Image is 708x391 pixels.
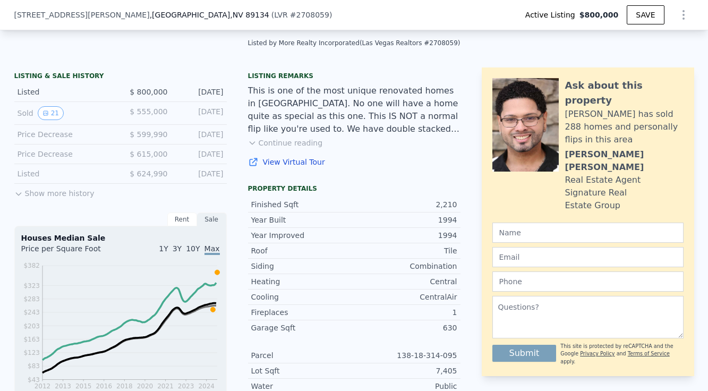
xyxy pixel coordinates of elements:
[251,215,354,225] div: Year Built
[354,307,457,318] div: 1
[560,343,683,365] div: This site is protected by reCAPTCHA and the Google and apply.
[18,106,112,120] div: Sold
[116,382,133,390] tspan: 2018
[248,72,460,80] div: Listing remarks
[579,10,619,20] span: $800,000
[197,212,227,226] div: Sale
[248,39,460,47] div: Listed by More Realty Incorporated (Las Vegas Realtors #2708059)
[157,382,174,390] tspan: 2021
[176,149,224,159] div: [DATE]
[159,244,168,253] span: 1Y
[34,382,50,390] tspan: 2012
[23,295,40,303] tspan: $283
[23,336,40,343] tspan: $163
[150,10,269,20] span: , [GEOGRAPHIC_DATA]
[627,5,664,24] button: SAVE
[28,362,40,370] tspan: $83
[251,322,354,333] div: Garage Sqft
[38,106,64,120] button: View historical data
[173,244,182,253] span: 3Y
[55,382,71,390] tspan: 2013
[176,87,224,97] div: [DATE]
[204,244,220,255] span: Max
[492,247,684,267] input: Email
[354,276,457,287] div: Central
[23,322,40,330] tspan: $203
[130,88,167,96] span: $ 800,000
[628,351,670,356] a: Terms of Service
[28,376,40,384] tspan: $43
[230,11,269,19] span: , NV 89134
[18,87,112,97] div: Listed
[251,276,354,287] div: Heating
[198,382,215,390] tspan: 2024
[177,382,194,390] tspan: 2023
[354,292,457,302] div: CentralAir
[565,108,684,146] div: [PERSON_NAME] has sold 288 homes and personally flips in this area
[167,212,197,226] div: Rent
[130,107,167,116] span: $ 555,000
[274,11,288,19] span: LVR
[271,10,332,20] div: ( )
[18,168,112,179] div: Listed
[354,365,457,376] div: 7,405
[354,350,457,361] div: 138-18-314-095
[580,351,615,356] a: Privacy Policy
[248,138,323,148] button: Continue reading
[96,382,112,390] tspan: 2016
[251,292,354,302] div: Cooling
[251,230,354,241] div: Year Improved
[565,148,684,174] div: [PERSON_NAME] [PERSON_NAME]
[290,11,329,19] span: # 2708059
[525,10,579,20] span: Active Listing
[186,244,200,253] span: 10Y
[251,199,354,210] div: Finished Sqft
[248,184,460,193] div: Property details
[18,149,112,159] div: Price Decrease
[130,169,167,178] span: $ 624,990
[251,350,354,361] div: Parcel
[354,230,457,241] div: 1994
[18,129,112,140] div: Price Decrease
[492,271,684,292] input: Phone
[75,382,91,390] tspan: 2015
[492,345,557,362] button: Submit
[21,243,121,260] div: Price per Square Foot
[251,307,354,318] div: Fireplaces
[176,106,224,120] div: [DATE]
[137,382,153,390] tspan: 2020
[354,245,457,256] div: Tile
[248,84,460,135] div: This is one of the most unique renovated homes in [GEOGRAPHIC_DATA]. No one will have a home quit...
[354,199,457,210] div: 2,210
[130,150,167,158] span: $ 615,000
[176,129,224,140] div: [DATE]
[14,10,150,20] span: [STREET_ADDRESS][PERSON_NAME]
[565,78,684,108] div: Ask about this property
[354,322,457,333] div: 630
[176,168,224,179] div: [DATE]
[251,365,354,376] div: Lot Sqft
[21,233,220,243] div: Houses Median Sale
[354,215,457,225] div: 1994
[23,282,40,290] tspan: $323
[565,174,641,186] div: Real Estate Agent
[14,72,227,82] div: LISTING & SALE HISTORY
[565,186,684,212] div: Signature Real Estate Group
[130,130,167,139] span: $ 599,990
[673,4,694,25] button: Show Options
[251,245,354,256] div: Roof
[248,157,460,167] a: View Virtual Tour
[23,309,40,316] tspan: $243
[251,261,354,271] div: Siding
[23,262,40,269] tspan: $382
[354,261,457,271] div: Combination
[23,349,40,356] tspan: $123
[492,223,684,243] input: Name
[14,184,95,199] button: Show more history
